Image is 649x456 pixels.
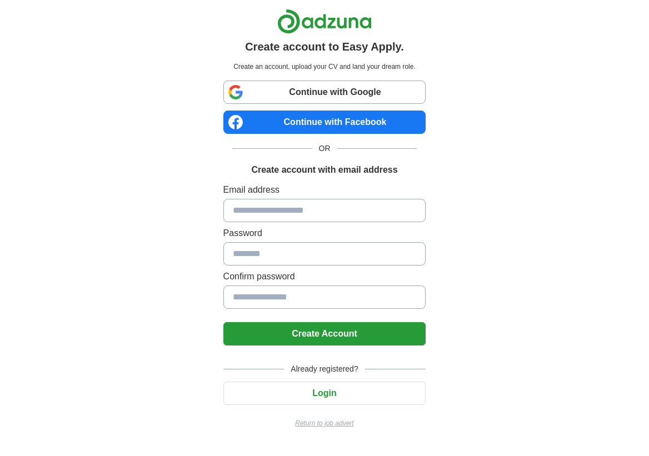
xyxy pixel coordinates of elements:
[251,163,397,177] h1: Create account with email address
[284,363,365,375] span: Already registered?
[223,382,426,405] button: Login
[223,418,426,428] a: Return to job advert
[223,81,426,104] a: Continue with Google
[223,183,426,197] label: Email address
[277,9,372,34] img: Adzuna logo
[226,62,424,72] p: Create an account, upload your CV and land your dream role.
[223,111,426,134] a: Continue with Facebook
[312,143,337,154] span: OR
[223,270,426,283] label: Confirm password
[245,38,404,55] h1: Create account to Easy Apply.
[223,388,426,398] a: Login
[223,227,426,240] label: Password
[223,322,426,345] button: Create Account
